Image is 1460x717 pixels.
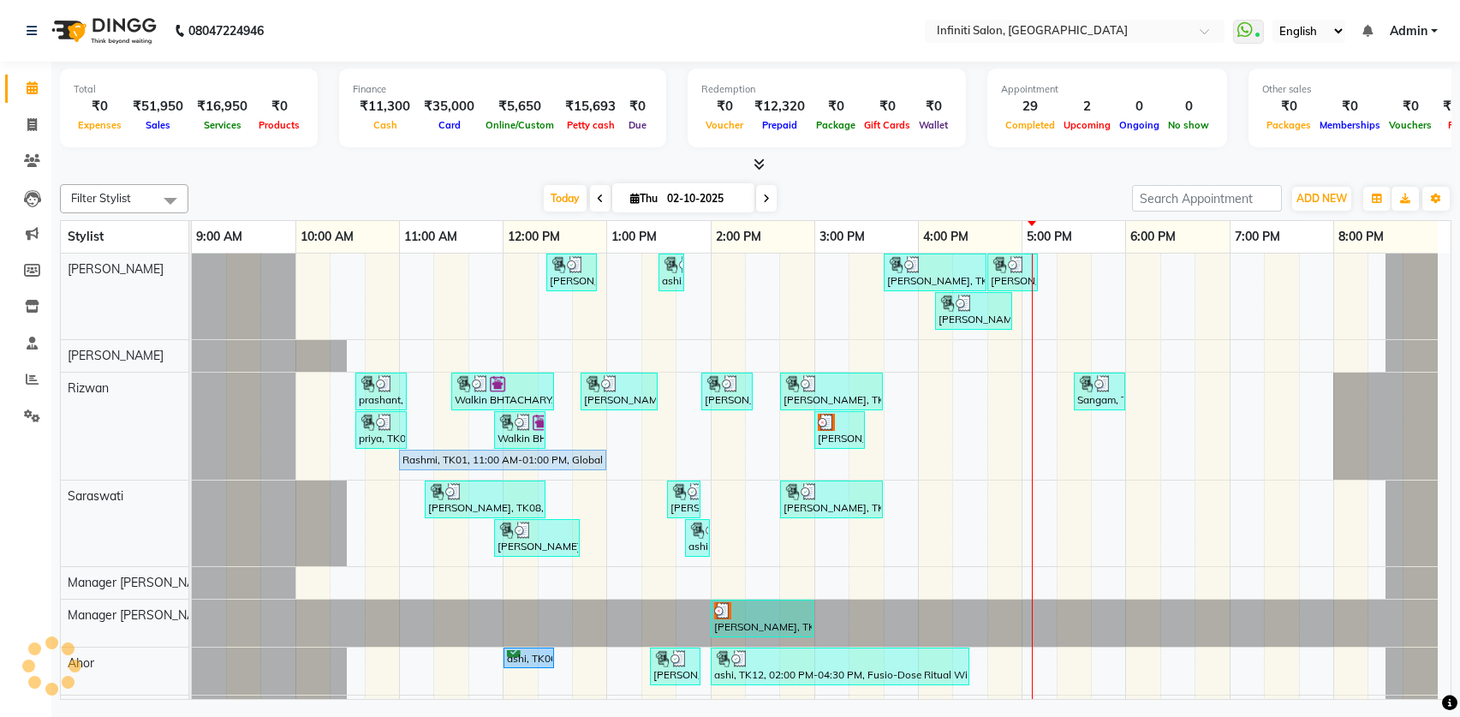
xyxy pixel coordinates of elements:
[68,575,216,590] span: Manager [PERSON_NAME]
[496,414,544,446] div: Walkin BHTACHARYA, TK09, 11:55 AM-12:25 PM, [DEMOGRAPHIC_DATA] Hair Cut (without wash)
[703,375,751,408] div: [PERSON_NAME], TK08, 01:55 PM-02:25 PM, Creative Cut [DEMOGRAPHIC_DATA]
[1164,119,1213,131] span: No show
[652,650,699,683] div: [PERSON_NAME], TK08, 01:25 PM-01:55 PM, Loreal wash
[748,97,812,117] div: ₹12,320
[1390,22,1427,40] span: Admin
[623,97,653,117] div: ₹0
[812,97,860,117] div: ₹0
[701,97,748,117] div: ₹0
[860,97,915,117] div: ₹0
[68,229,104,244] span: Stylist
[782,375,881,408] div: [PERSON_NAME], TK14, 02:40 PM-03:40 PM, [DEMOGRAPHIC_DATA] Hair Cut (without wash),[PERSON_NAME] ...
[481,119,558,131] span: Online/Custom
[669,483,699,516] div: [PERSON_NAME], TK13, 01:35 PM-01:55 PM, Eyebrow+Upperlip Threading
[192,224,247,249] a: 9:00 AM
[400,224,462,249] a: 11:00 AM
[74,97,126,117] div: ₹0
[1022,224,1076,249] a: 5:00 PM
[68,655,94,671] span: Ahor
[504,224,564,249] a: 12:00 PM
[1001,82,1213,97] div: Appointment
[188,7,264,55] b: 08047224946
[544,185,587,212] span: Today
[885,256,985,289] div: [PERSON_NAME], TK17, 03:40 PM-04:40 PM, Arabian nights
[989,256,1036,289] div: [PERSON_NAME], TK17, 04:40 PM-05:10 PM, Avl Express mani/pedi
[401,452,605,468] div: Rashmi, TK01, 11:00 AM-01:00 PM, Global Colour
[607,224,661,249] a: 1:00 PM
[353,97,417,117] div: ₹11,300
[426,483,544,516] div: [PERSON_NAME], TK08, 11:15 AM-12:25 PM, BCL Mani / pedi ,BCL Mani / pedi
[44,7,161,55] img: logo
[815,224,869,249] a: 3:00 PM
[701,82,952,97] div: Redemption
[915,97,952,117] div: ₹0
[434,119,465,131] span: Card
[481,97,558,117] div: ₹5,650
[74,119,126,131] span: Expenses
[1231,224,1284,249] a: 7:00 PM
[701,119,748,131] span: Voucher
[712,602,812,635] div: [PERSON_NAME], TK05, 02:00 PM-03:00 PM, Bombini Mani/ Pedi
[1262,119,1315,131] span: Packages
[548,256,595,289] div: [PERSON_NAME], TK08, 12:25 PM-12:55 PM, BCL Mani / pedi
[126,97,190,117] div: ₹51,950
[1059,97,1115,117] div: 2
[626,192,662,205] span: Thu
[937,295,1010,327] div: [PERSON_NAME], TK18, 04:10 PM-04:55 PM, Fusio Scrub (Normal Scalp)
[758,119,802,131] span: Prepaid
[74,82,304,97] div: Total
[1334,224,1388,249] a: 8:00 PM
[812,119,860,131] span: Package
[1115,119,1164,131] span: Ongoing
[68,261,164,277] span: [PERSON_NAME]
[496,522,578,554] div: [PERSON_NAME], TK11, 11:55 AM-12:45 PM, BCL Mani / pedi ,Eyebrow
[915,119,952,131] span: Wallet
[1059,119,1115,131] span: Upcoming
[1001,119,1059,131] span: Completed
[782,483,881,516] div: [PERSON_NAME], TK17, 02:40 PM-03:40 PM, Arabian nights
[1292,187,1351,211] button: ADD NEW
[357,375,405,408] div: prashant, TK02, 10:35 AM-11:05 AM, [DEMOGRAPHIC_DATA] Hair Cut (without wash)
[712,650,968,683] div: ashi, TK12, 02:00 PM-04:30 PM, Fusio-Dose Ritual With Add On Masque (Layering Care),Creative Cut ...
[68,380,109,396] span: Rizwan
[200,119,246,131] span: Services
[1385,97,1436,117] div: ₹0
[1164,97,1213,117] div: 0
[296,224,358,249] a: 10:00 AM
[1001,97,1059,117] div: 29
[417,97,481,117] div: ₹35,000
[1385,119,1436,131] span: Vouchers
[1315,119,1385,131] span: Memberships
[660,256,682,289] div: ashi, TK12, 01:30 PM-01:45 PM, Eyebrow
[1115,97,1164,117] div: 0
[68,607,216,623] span: Manager [PERSON_NAME]
[1126,224,1180,249] a: 6:00 PM
[254,97,304,117] div: ₹0
[919,224,973,249] a: 4:00 PM
[1132,185,1282,212] input: Search Appointment
[369,119,402,131] span: Cash
[687,522,708,554] div: ashi, TK12, 01:45 PM-02:00 PM, [GEOGRAPHIC_DATA] Wax
[505,650,552,666] div: ashi, TK06, 12:00 PM-12:30 PM, Creative Cut [DEMOGRAPHIC_DATA]
[254,119,304,131] span: Products
[558,97,623,117] div: ₹15,693
[860,119,915,131] span: Gift Cards
[712,224,766,249] a: 2:00 PM
[141,119,175,131] span: Sales
[582,375,656,408] div: [PERSON_NAME], TK11, 12:45 PM-01:30 PM, Loreal Spa
[68,488,123,504] span: Saraswati
[453,375,552,408] div: Walkin BHTACHARYA, TK10, 11:30 AM-12:30 PM, [DEMOGRAPHIC_DATA] Root Touchup
[662,186,748,212] input: 2025-10-02
[816,414,863,446] div: [PERSON_NAME], TK05, 03:00 PM-03:30 PM, [DEMOGRAPHIC_DATA] Hair Cut (without wash)
[357,414,405,446] div: priya, TK03, 10:35 AM-11:05 AM, Loreal wash
[1262,97,1315,117] div: ₹0
[1076,375,1123,408] div: Sangam, TK15, 05:30 PM-06:00 PM, Loreal wash
[1296,192,1347,205] span: ADD NEW
[190,97,254,117] div: ₹16,950
[68,348,164,363] span: [PERSON_NAME]
[624,119,651,131] span: Due
[71,191,131,205] span: Filter Stylist
[563,119,619,131] span: Petty cash
[353,82,653,97] div: Finance
[1315,97,1385,117] div: ₹0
